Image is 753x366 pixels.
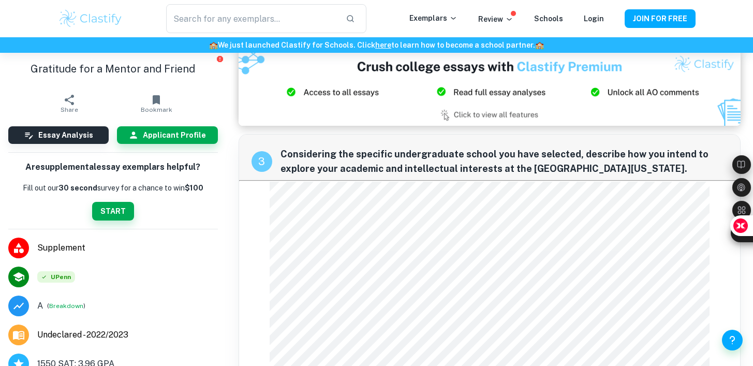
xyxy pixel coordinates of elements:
[23,182,203,194] p: Fill out our survey for a chance to win
[2,39,751,51] h6: We just launched Clastify for Schools. Click to learn how to become a school partner.
[143,129,206,141] h6: Applicant Profile
[216,55,224,63] button: Report issue
[113,89,200,118] button: Bookmark
[37,271,75,283] div: Accepted: University of Pennsylvania
[185,184,203,192] strong: $100
[37,329,128,341] span: Undeclared - 2022/2023
[26,89,113,118] button: Share
[37,300,43,312] p: Grade
[58,8,124,29] img: Clastify logo
[92,202,134,221] button: START
[252,151,272,172] div: recipe
[722,330,743,350] button: Help and Feedback
[239,50,741,126] img: Ad
[141,106,172,113] span: Bookmark
[478,13,513,25] p: Review
[117,126,217,144] button: Applicant Profile
[166,4,337,33] input: Search for any exemplars...
[38,129,93,141] h6: Essay Analysis
[584,14,604,23] a: Login
[37,242,218,254] span: Supplement
[37,329,137,341] a: Major and Application Year
[37,271,75,283] span: UPenn
[47,301,85,311] span: ( )
[280,147,728,176] span: Considering the specific undergraduate school you have selected, describe how you intend to explo...
[209,41,218,49] span: 🏫
[535,41,544,49] span: 🏫
[534,14,563,23] a: Schools
[625,9,696,28] button: JOIN FOR FREE
[25,161,200,174] h6: Are supplemental essay exemplars helpful?
[8,61,218,77] h1: Gratitude for a Mentor and Friend
[61,106,78,113] span: Share
[8,126,109,144] button: Essay Analysis
[58,184,97,192] b: 30 second
[375,41,391,49] a: here
[49,301,83,311] button: Breakdown
[409,12,457,24] p: Exemplars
